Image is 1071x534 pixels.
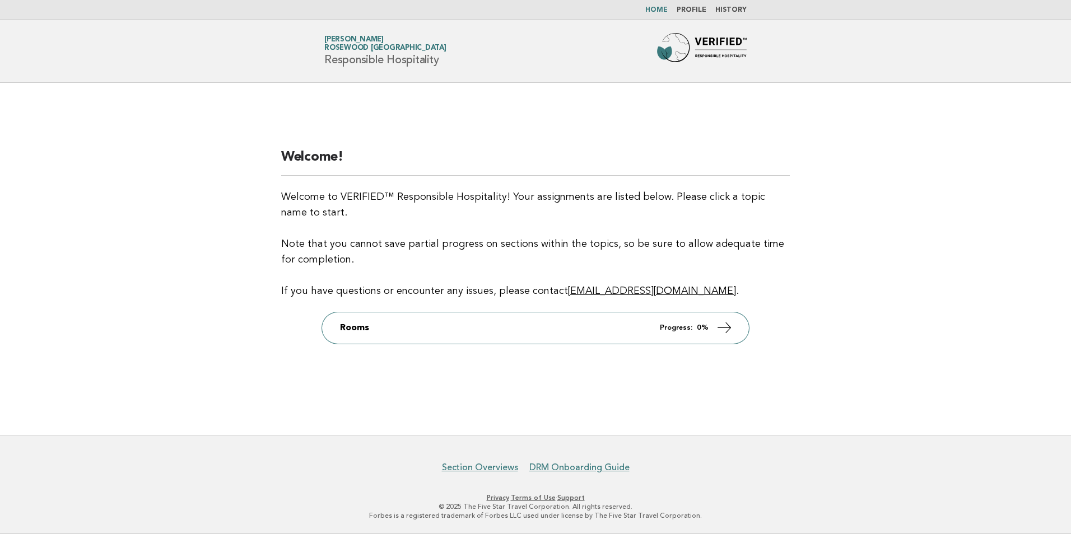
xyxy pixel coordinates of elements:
[697,324,709,331] strong: 0%
[193,511,878,520] p: Forbes is a registered trademark of Forbes LLC used under license by The Five Star Travel Corpora...
[193,502,878,511] p: © 2025 The Five Star Travel Corporation. All rights reserved.
[529,462,630,473] a: DRM Onboarding Guide
[281,148,790,176] h2: Welcome!
[324,36,446,51] a: [PERSON_NAME]Rosewood [GEOGRAPHIC_DATA]
[442,462,518,473] a: Section Overviews
[281,189,790,299] p: Welcome to VERIFIED™ Responsible Hospitality! Your assignments are listed below. Please click a t...
[322,312,749,344] a: Rooms Progress: 0%
[324,45,446,52] span: Rosewood [GEOGRAPHIC_DATA]
[677,7,706,13] a: Profile
[715,7,747,13] a: History
[660,324,692,331] em: Progress:
[645,7,668,13] a: Home
[568,286,736,296] a: [EMAIL_ADDRESS][DOMAIN_NAME]
[557,494,585,502] a: Support
[324,36,446,65] h1: Responsible Hospitality
[487,494,509,502] a: Privacy
[511,494,556,502] a: Terms of Use
[657,33,747,69] img: Forbes Travel Guide
[193,493,878,502] p: · ·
